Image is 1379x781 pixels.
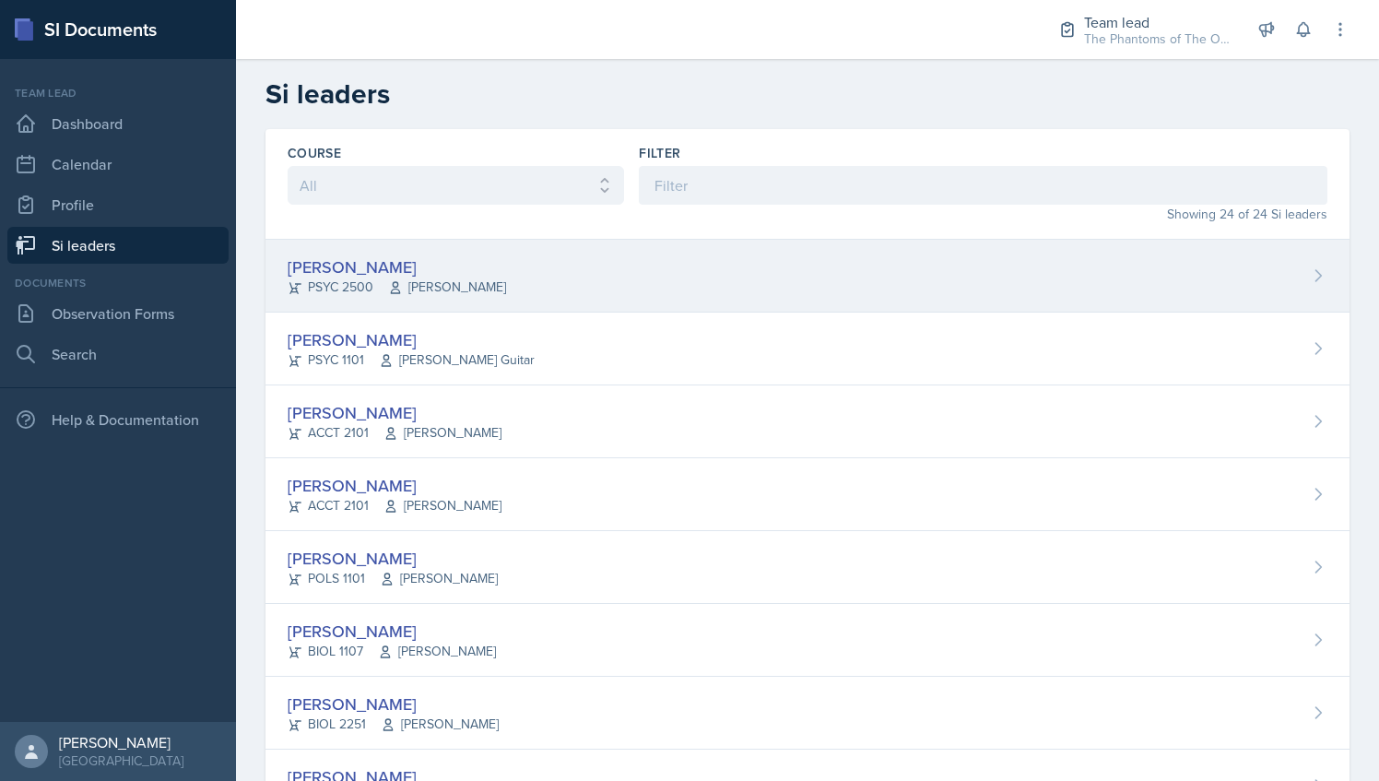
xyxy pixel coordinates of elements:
div: BIOL 1107 [288,642,496,661]
div: Team lead [1084,11,1232,33]
a: Profile [7,186,229,223]
div: [PERSON_NAME] [288,619,496,644]
a: [PERSON_NAME] ACCT 2101[PERSON_NAME] [265,385,1350,458]
div: Help & Documentation [7,401,229,438]
span: [PERSON_NAME] [380,569,498,588]
span: [PERSON_NAME] [378,642,496,661]
a: Si leaders [7,227,229,264]
span: [PERSON_NAME] [381,715,499,734]
div: ACCT 2101 [288,496,501,515]
div: Documents [7,275,229,291]
div: [PERSON_NAME] [288,473,501,498]
a: [PERSON_NAME] BIOL 2251[PERSON_NAME] [265,677,1350,750]
div: [PERSON_NAME] [288,327,535,352]
h2: Si leaders [265,77,1350,111]
div: Team lead [7,85,229,101]
label: Course [288,144,341,162]
input: Filter [639,166,1327,205]
div: [PERSON_NAME] [288,546,498,571]
div: [GEOGRAPHIC_DATA] [59,751,183,770]
div: [PERSON_NAME] [59,733,183,751]
div: The Phantoms of The Opera / Fall 2025 [1084,30,1232,49]
span: [PERSON_NAME] Guitar [379,350,535,370]
span: [PERSON_NAME] [388,278,506,297]
label: Filter [639,144,680,162]
div: [PERSON_NAME] [288,254,506,279]
a: Calendar [7,146,229,183]
span: [PERSON_NAME] [383,423,501,443]
div: PSYC 2500 [288,278,506,297]
a: [PERSON_NAME] BIOL 1107[PERSON_NAME] [265,604,1350,677]
div: PSYC 1101 [288,350,535,370]
div: POLS 1101 [288,569,498,588]
a: [PERSON_NAME] PSYC 2500[PERSON_NAME] [265,240,1350,313]
div: Showing 24 of 24 Si leaders [639,205,1327,224]
div: [PERSON_NAME] [288,400,501,425]
span: [PERSON_NAME] [383,496,501,515]
a: Search [7,336,229,373]
a: [PERSON_NAME] ACCT 2101[PERSON_NAME] [265,458,1350,531]
a: Dashboard [7,105,229,142]
div: [PERSON_NAME] [288,692,499,716]
div: ACCT 2101 [288,423,501,443]
div: BIOL 2251 [288,715,499,734]
a: Observation Forms [7,295,229,332]
a: [PERSON_NAME] POLS 1101[PERSON_NAME] [265,531,1350,604]
a: [PERSON_NAME] PSYC 1101[PERSON_NAME] Guitar [265,313,1350,385]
